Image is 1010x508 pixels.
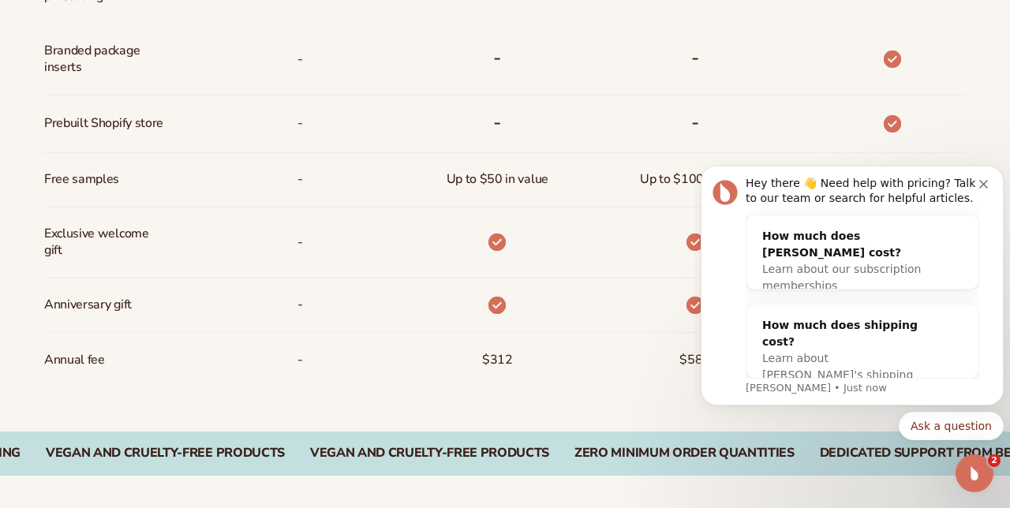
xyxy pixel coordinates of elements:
b: - [493,110,501,135]
span: Branded package inserts [44,36,168,82]
span: - [297,165,303,194]
div: VEGAN AND CRUELTY-FREE PRODUCTS [46,446,285,461]
iframe: Intercom notifications message [694,115,1010,465]
span: Up to $100 in value [640,165,750,194]
span: Free samples [44,165,119,194]
span: - [297,290,303,319]
iframe: Intercom live chat [956,454,993,492]
b: - [493,45,501,70]
span: - [297,228,303,257]
span: Annual fee [44,346,105,375]
span: Up to $50 in value [447,165,548,194]
span: Exclusive welcome gift [44,219,168,265]
b: - [691,45,699,70]
span: $312 [482,346,513,375]
b: - [691,110,699,135]
span: - [297,346,303,375]
div: Zero Minimum Order QuantitieS [574,446,795,461]
span: Prebuilt Shopify store [44,109,163,138]
span: 2 [988,454,1001,467]
span: - [297,45,303,74]
span: Anniversary gift [44,290,132,319]
span: $588 [679,346,710,375]
span: - [297,109,303,138]
div: Vegan and Cruelty-Free Products [310,446,549,461]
